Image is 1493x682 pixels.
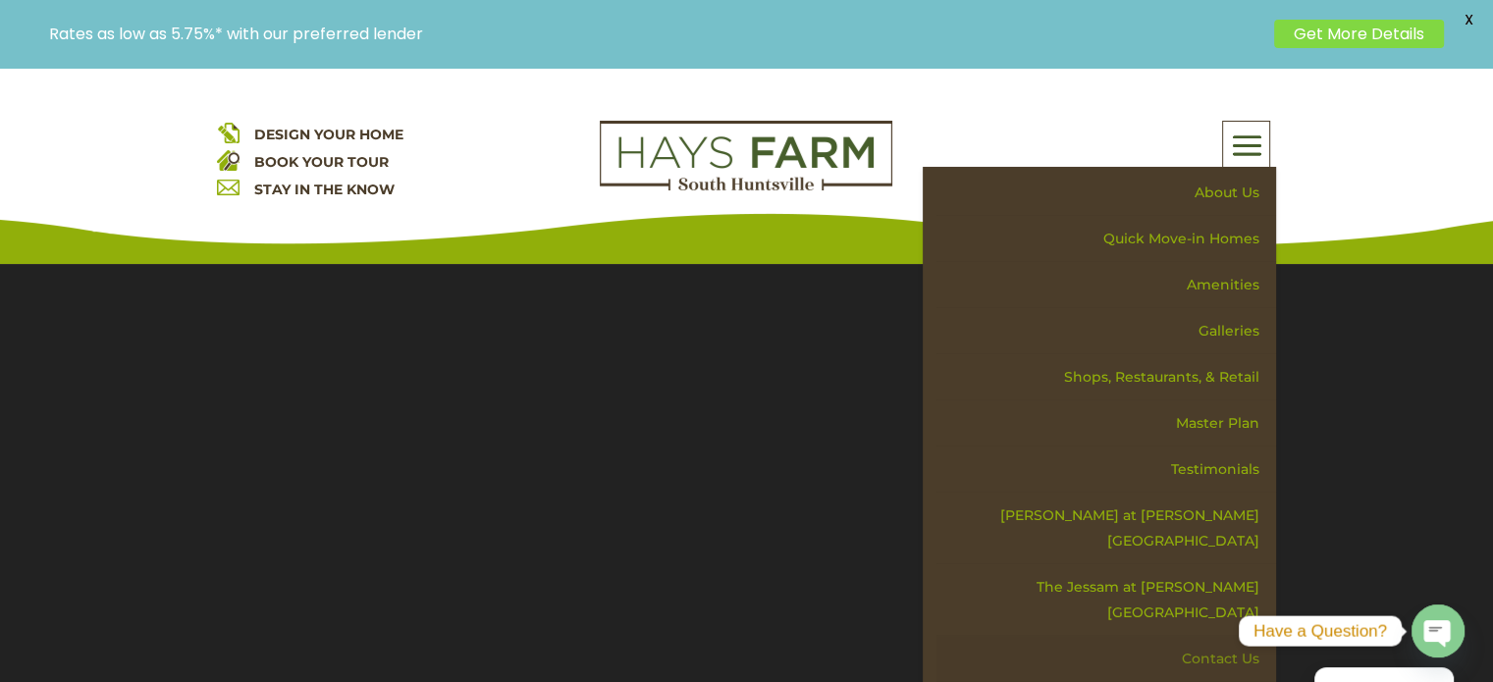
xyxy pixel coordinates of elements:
[936,216,1276,262] a: Quick Move-in Homes
[936,636,1276,682] a: Contact Us
[936,354,1276,400] a: Shops, Restaurants, & Retail
[254,181,395,198] a: STAY IN THE KNOW
[936,493,1276,564] a: [PERSON_NAME] at [PERSON_NAME][GEOGRAPHIC_DATA]
[254,126,403,143] a: DESIGN YOUR HOME
[600,121,892,191] img: Logo
[936,400,1276,446] a: Master Plan
[217,148,240,171] img: book your home tour
[936,446,1276,493] a: Testimonials
[936,170,1276,216] a: About Us
[936,564,1276,636] a: The Jessam at [PERSON_NAME][GEOGRAPHIC_DATA]
[936,262,1276,308] a: Amenities
[49,25,1264,43] p: Rates as low as 5.75%* with our preferred lender
[1454,5,1483,34] span: X
[936,308,1276,354] a: Galleries
[254,153,389,171] a: BOOK YOUR TOUR
[600,178,892,195] a: hays farm homes huntsville development
[217,121,240,143] img: design your home
[1274,20,1444,48] a: Get More Details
